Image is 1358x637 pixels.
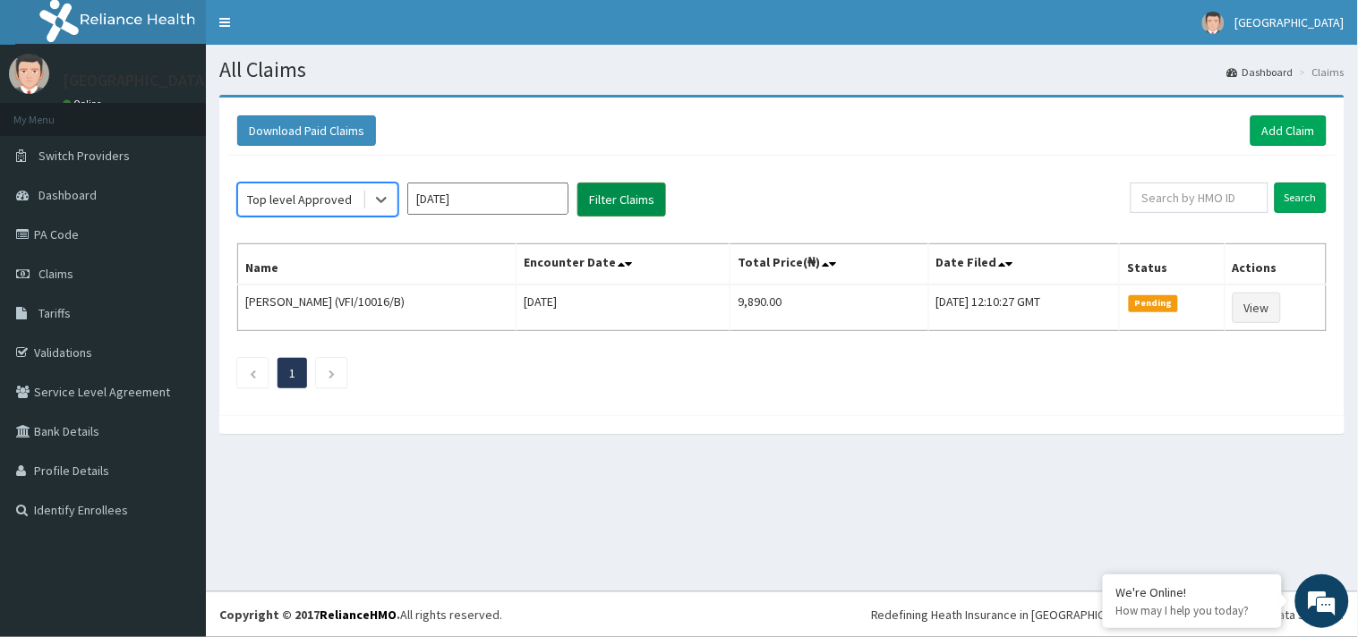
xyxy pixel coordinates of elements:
td: [PERSON_NAME] (VFI/10016/B) [238,285,517,331]
h1: All Claims [219,58,1345,81]
th: Status [1120,244,1225,285]
a: Dashboard [1227,64,1294,80]
div: We're Online! [1116,584,1268,600]
td: 9,890.00 [730,285,929,331]
a: Online [63,98,106,110]
a: Next page [328,365,336,381]
img: User Image [1202,12,1225,34]
span: Dashboard [38,187,97,203]
p: [GEOGRAPHIC_DATA] [63,72,210,89]
a: View [1233,293,1281,323]
li: Claims [1295,64,1345,80]
a: Page 1 is your current page [289,365,295,381]
div: Redefining Heath Insurance in [GEOGRAPHIC_DATA] using Telemedicine and Data Science! [871,606,1345,624]
input: Search by HMO ID [1131,183,1268,213]
input: Search [1275,183,1327,213]
span: Claims [38,266,73,282]
footer: All rights reserved. [206,591,1358,637]
th: Total Price(₦) [730,244,929,285]
span: Tariffs [38,305,71,321]
a: Add Claim [1251,115,1327,146]
th: Encounter Date [516,244,730,285]
th: Actions [1225,244,1326,285]
td: [DATE] 12:10:27 GMT [928,285,1120,331]
button: Filter Claims [577,183,666,217]
div: Top level Approved [247,191,352,208]
a: Previous page [249,365,257,381]
input: Select Month and Year [407,183,568,215]
span: Switch Providers [38,148,130,164]
img: User Image [9,54,49,94]
th: Name [238,244,517,285]
p: How may I help you today? [1116,603,1268,618]
span: [GEOGRAPHIC_DATA] [1235,14,1345,30]
a: RelianceHMO [320,607,397,623]
strong: Copyright © 2017 . [219,607,400,623]
span: Pending [1129,295,1178,311]
td: [DATE] [516,285,730,331]
button: Download Paid Claims [237,115,376,146]
th: Date Filed [928,244,1120,285]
